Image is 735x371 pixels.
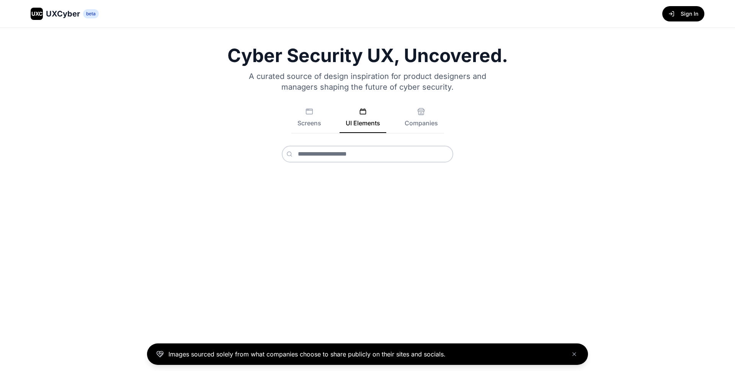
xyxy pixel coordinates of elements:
[291,108,327,133] button: Screens
[31,10,42,18] span: UXC
[31,8,99,20] a: UXCUXCyberbeta
[662,6,704,21] button: Sign In
[399,108,444,133] button: Companies
[46,8,80,19] span: UXCyber
[83,9,99,18] span: beta
[168,350,446,359] p: Images sourced solely from what companies choose to share publicly on their sites and socials.
[239,71,496,92] p: A curated source of design inspiration for product designers and managers shaping the future of c...
[340,108,386,133] button: UI Elements
[31,46,704,65] h1: Cyber Security UX, Uncovered.
[570,350,579,359] button: Close banner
